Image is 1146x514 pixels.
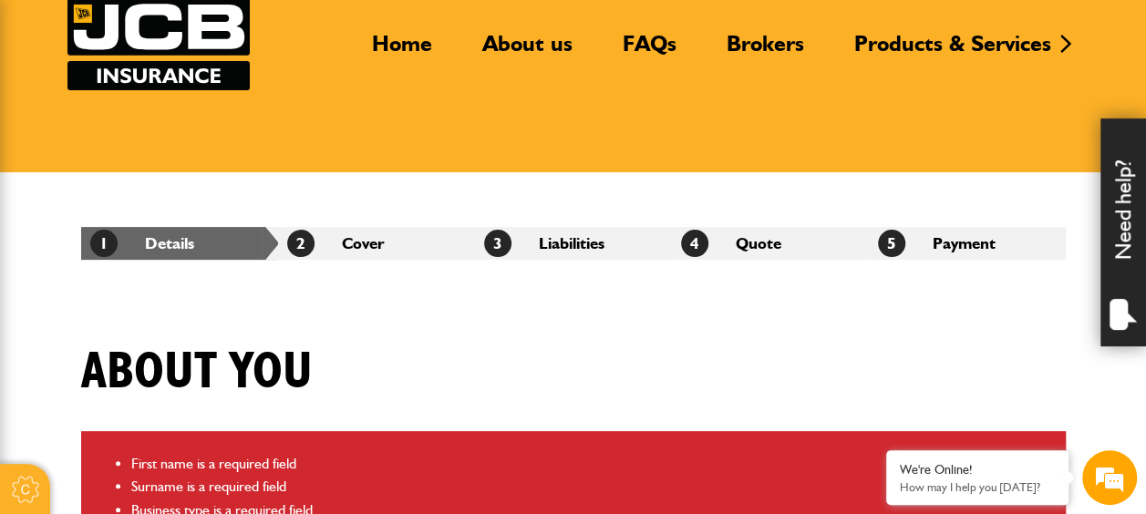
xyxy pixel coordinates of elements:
span: 3 [484,230,511,257]
p: How may I help you today? [900,480,1055,494]
span: 5 [878,230,905,257]
div: We're Online! [900,462,1055,478]
span: 4 [681,230,708,257]
a: FAQs [609,30,690,72]
li: Surname is a required field [131,475,1052,499]
li: Payment [869,227,1066,260]
a: Home [358,30,446,72]
a: Brokers [713,30,818,72]
div: Need help? [1100,118,1146,346]
li: First name is a required field [131,452,1052,476]
a: Products & Services [841,30,1065,72]
li: Cover [278,227,475,260]
li: Quote [672,227,869,260]
li: Details [81,227,278,260]
h1: About you [81,342,313,403]
a: About us [469,30,586,72]
span: 1 [90,230,118,257]
span: 2 [287,230,315,257]
li: Liabilities [475,227,672,260]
